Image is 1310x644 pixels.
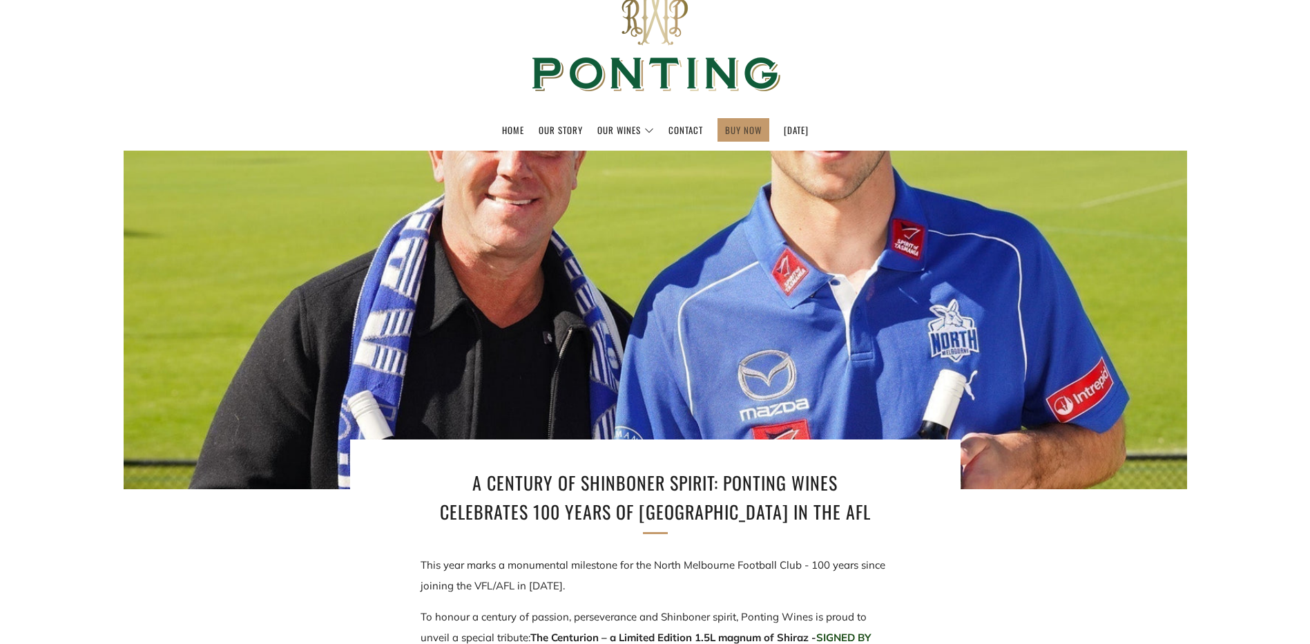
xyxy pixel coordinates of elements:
[427,468,883,526] h1: A Century of Shinboner Spirit: Ponting Wines Celebrates 100 Years of [GEOGRAPHIC_DATA] in the AFL
[502,119,524,141] a: Home
[668,119,703,141] a: Contact
[725,119,762,141] a: BUY NOW
[421,610,867,644] span: To honour a century of passion, perseverance and Shinboner spirit, Ponting Wines is proud to unve...
[421,558,885,592] span: This year marks a monumental milestone for the North Melbourne Football Club - 100 years since jo...
[597,119,654,141] a: Our Wines
[539,119,583,141] a: Our Story
[784,119,809,141] a: [DATE]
